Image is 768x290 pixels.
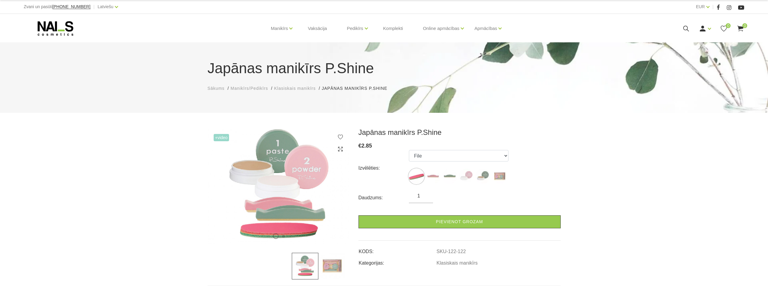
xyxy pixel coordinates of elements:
[94,3,95,11] span: |
[231,85,268,92] a: Manikīrs/Pedikīrs
[98,3,113,10] a: Latviešu
[273,233,279,239] button: 1 of 2
[53,5,91,9] a: [PHONE_NUMBER]
[459,169,474,184] img: ...
[359,143,362,149] span: €
[362,143,372,149] span: 2.85
[282,235,285,238] button: 2 of 2
[475,169,490,184] img: ...
[292,253,318,279] img: ...
[492,169,507,184] img: ...
[303,14,332,43] a: Vaksācija
[409,169,424,184] img: ...
[359,255,436,267] td: Kategorijas:
[359,193,409,203] div: Daudzums:
[231,86,268,91] span: Manikīrs/Pedikīrs
[53,4,91,9] span: [PHONE_NUMBER]
[347,16,363,41] a: Pedikīrs
[474,16,497,41] a: Apmācības
[442,169,457,184] img: ...
[359,128,561,137] h3: Japānas manikīrs P.Shine
[274,85,316,92] a: Klasiskais manikīrs
[737,25,744,32] a: 0
[742,23,747,28] span: 0
[720,25,728,32] a: 0
[318,253,345,279] img: ...
[425,169,441,184] img: ...
[726,23,731,28] span: 0
[359,244,436,255] td: KODS:
[712,3,714,11] span: |
[696,3,705,10] a: EUR
[208,57,561,79] h1: Japānas manikīrs P.Shine
[359,163,409,173] div: Izvēlēties:
[271,16,288,41] a: Manikīrs
[322,85,393,92] li: Japānas manikīrs P.Shine
[274,86,316,91] span: Klasiskais manikīrs
[437,249,466,254] a: SKU-122-122
[359,215,561,228] a: Pievienot grozam
[208,86,225,91] span: Sākums
[378,14,408,43] a: Komplekti
[437,260,478,266] a: Klasiskais manikīrs
[208,85,225,92] a: Sākums
[24,3,91,11] div: Zvani un pasūti
[208,128,349,244] img: ...
[214,134,229,141] span: +Video
[423,16,459,41] a: Online apmācības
